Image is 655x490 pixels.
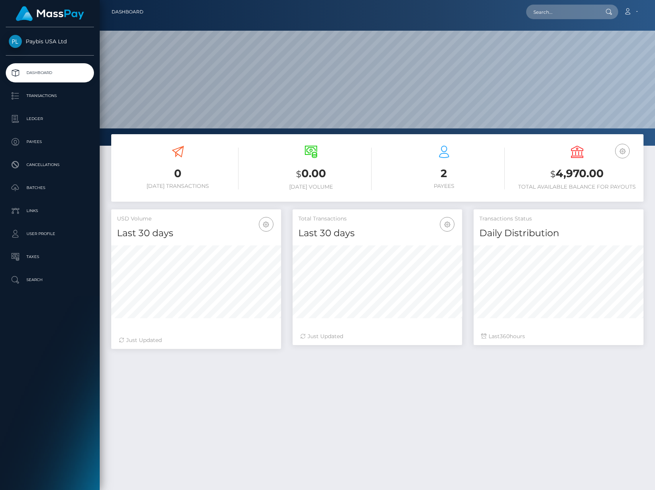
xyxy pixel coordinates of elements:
h4: Last 30 days [298,227,457,240]
p: Cancellations [9,159,91,171]
a: Taxes [6,247,94,266]
a: Ledger [6,109,94,128]
a: Search [6,270,94,289]
a: Cancellations [6,155,94,174]
h6: Payees [383,183,505,189]
p: Ledger [9,113,91,125]
p: Taxes [9,251,91,263]
h5: USD Volume [117,215,275,223]
div: Just Updated [119,336,273,344]
a: Links [6,201,94,220]
img: MassPay Logo [16,6,84,21]
a: Transactions [6,86,94,105]
input: Search... [526,5,598,19]
h4: Daily Distribution [479,227,638,240]
h3: 4,970.00 [516,166,638,182]
h6: Total Available Balance for Payouts [516,184,638,190]
a: Dashboard [112,4,143,20]
small: $ [550,169,556,179]
p: Links [9,205,91,217]
h4: Last 30 days [117,227,275,240]
img: Paybis USA Ltd [9,35,22,48]
a: Payees [6,132,94,151]
a: Dashboard [6,63,94,82]
span: 360 [500,333,510,340]
p: Transactions [9,90,91,102]
p: User Profile [9,228,91,240]
span: Paybis USA Ltd [6,38,94,45]
h3: 2 [383,166,505,181]
h3: 0.00 [250,166,372,182]
p: Batches [9,182,91,194]
h3: 0 [117,166,239,181]
div: Last hours [481,332,636,340]
div: Just Updated [300,332,455,340]
small: $ [296,169,301,179]
p: Payees [9,136,91,148]
h6: [DATE] Transactions [117,183,239,189]
h5: Total Transactions [298,215,457,223]
h6: [DATE] Volume [250,184,372,190]
a: User Profile [6,224,94,243]
p: Search [9,274,91,286]
h5: Transactions Status [479,215,638,223]
a: Batches [6,178,94,197]
p: Dashboard [9,67,91,79]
